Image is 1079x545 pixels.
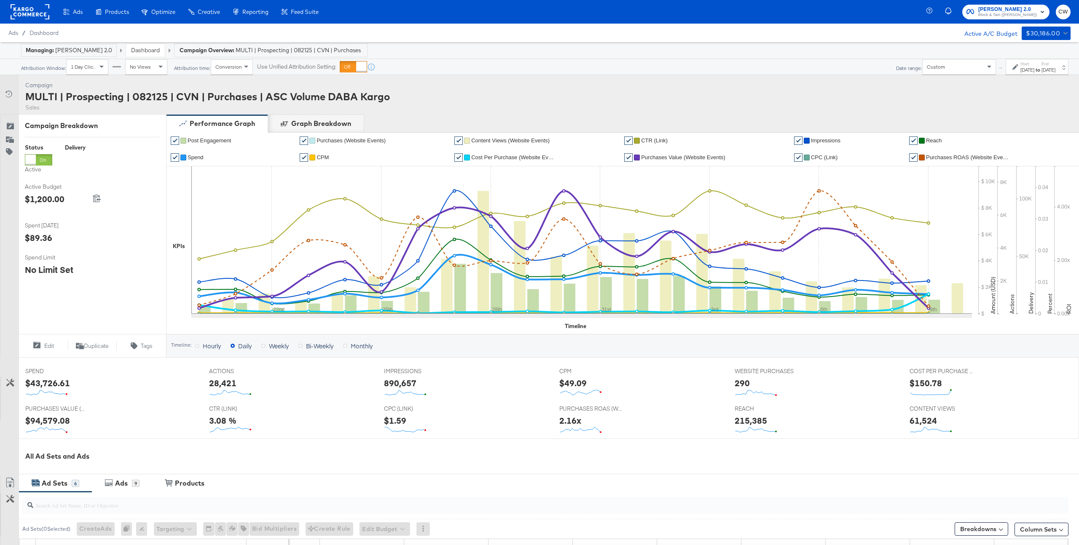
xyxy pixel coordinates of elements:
[130,64,151,70] span: No Views
[956,27,1017,39] div: Active A/C Budget
[910,367,973,375] span: COST PER PURCHASE (WEBSITE EVENTS)
[25,166,52,174] label: Active
[1041,67,1055,73] div: [DATE]
[25,377,70,389] div: $43,726.61
[811,137,840,144] span: Impressions
[171,136,179,145] a: ✔
[978,5,1037,14] span: [PERSON_NAME] 2.0
[175,478,204,488] div: Products
[105,8,129,15] span: Products
[68,341,117,351] button: Duplicate
[384,377,416,389] div: 890,657
[209,377,236,389] div: 28,421
[25,81,390,89] div: Campaign
[997,67,1005,70] span: ↑
[1034,67,1041,73] strong: to
[454,136,463,145] a: ✔
[910,414,937,427] div: 61,524
[351,342,373,350] span: Monthly
[1059,7,1067,17] span: CW
[927,64,945,70] span: Custom
[624,136,633,145] a: ✔
[25,254,88,262] span: Spend Limit
[180,47,234,53] strong: Campaign Overview:
[794,153,803,162] a: ✔
[84,342,109,350] span: Duplicate
[735,367,798,375] span: WEBSITE PURCHASES
[1026,28,1060,39] div: $30,186.00
[26,46,112,54] div: [PERSON_NAME] 2.0
[1027,292,1035,314] text: Delivery
[1008,294,1016,314] text: Actions
[19,341,68,351] button: Edit
[1020,67,1034,73] div: [DATE]
[242,8,268,15] span: Reporting
[955,522,1008,536] button: Breakdowns
[190,119,255,128] div: Performance Graph
[909,136,918,145] a: ✔
[174,65,211,71] div: Attribution time:
[962,5,1049,19] button: [PERSON_NAME] 2.0Block & Tam ([PERSON_NAME])
[471,137,550,144] span: Content Views (Website Events)
[1022,27,1071,40] button: $30,186.00
[1020,61,1034,67] label: Start:
[44,342,54,350] span: Edit
[33,494,970,510] input: Search Ad Set Name, ID or Objective
[151,8,175,15] span: Optimize
[910,377,942,389] div: $150.78
[72,480,79,487] div: 6
[171,342,192,348] div: Timeline:
[565,322,586,330] div: Timeline
[26,47,54,53] strong: Managing:
[257,63,336,71] label: Use Unified Attribution Setting:
[317,154,329,160] span: CPM
[317,137,386,144] span: Purchases (Website Events)
[22,525,70,533] div: Ad Sets ( 0 Selected)
[25,144,52,152] div: Status
[141,342,153,350] span: Tags
[115,478,128,488] div: Ads
[25,414,70,427] div: $94,579.08
[203,342,221,350] span: Hourly
[30,29,59,36] a: Dashboard
[454,153,463,162] a: ✔
[559,405,623,413] span: PURCHASES ROAS (WEBSITE EVENTS)
[238,342,252,350] span: Daily
[811,154,838,160] span: CPC (Link)
[236,46,362,54] span: MULTI | Prospecting | 082125 | CVN | Purchases | ASC Volume DABA Kargo
[896,65,922,71] div: Date range:
[25,222,88,230] span: Spent [DATE]
[25,183,88,191] span: Active Budget
[188,137,231,144] span: Post Engagement
[198,8,220,15] span: Creative
[978,12,1037,19] span: Block & Tam ([PERSON_NAME])
[269,342,289,350] span: Weekly
[1041,61,1055,67] label: End:
[300,153,308,162] a: ✔
[641,137,668,144] span: CTR (Link)
[384,367,447,375] span: IMPRESSIONS
[25,451,1079,461] div: All Ad Sets and Ads
[300,136,308,145] a: ✔
[42,478,67,488] div: Ad Sets
[794,136,803,145] a: ✔
[735,377,750,389] div: 290
[209,414,236,427] div: 3.08 %
[1046,294,1054,314] text: Percent
[25,405,89,413] span: PURCHASES VALUE (WEBSITE EVENTS)
[641,154,725,160] span: Purchases Value (Website Events)
[209,405,272,413] span: CTR (LINK)
[25,121,160,131] div: Campaign Breakdown
[989,277,997,314] text: Amount (USD)
[926,154,1010,160] span: Purchases ROAS (Website Events)
[21,65,66,71] div: Attribution Window:
[188,154,204,160] span: Spend
[471,154,556,160] span: Cost Per Purchase (Website Events)
[131,46,160,54] a: Dashboard
[624,153,633,162] a: ✔
[25,264,73,276] div: No Limit Set
[1056,5,1071,19] button: CW
[1015,523,1068,536] button: Column Sets
[306,342,333,350] span: Bi-Weekly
